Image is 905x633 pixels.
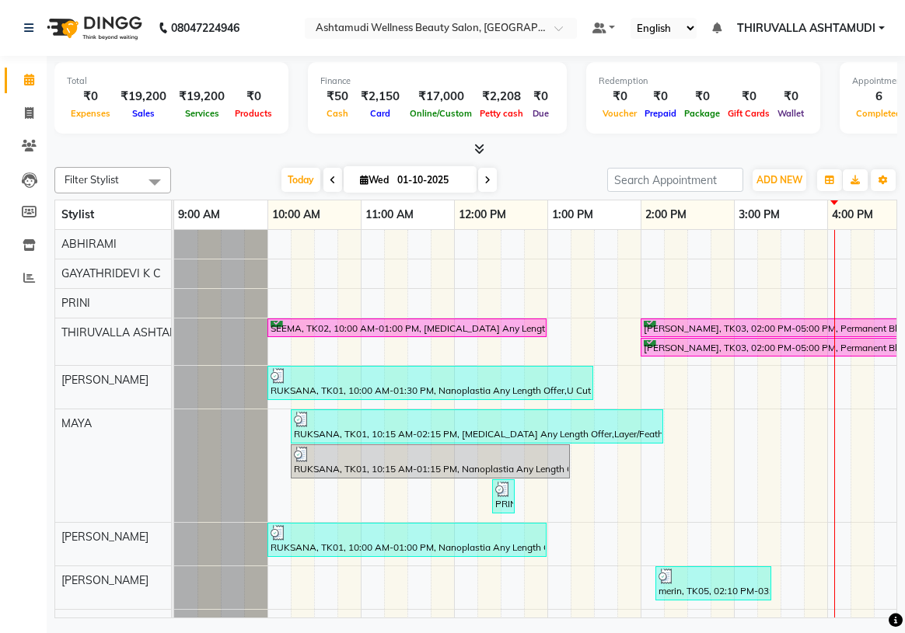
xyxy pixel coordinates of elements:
a: 12:00 PM [455,203,510,226]
span: THIRUVALLA ASHTAMUDI [61,325,197,339]
span: Today [281,168,320,192]
a: 3:00 PM [735,203,784,226]
span: ADD NEW [756,174,802,186]
b: 08047224946 [171,6,239,50]
div: PRINI ABHIILASH, TK04, 12:25 PM-12:40 PM, Chin Threading [494,482,513,511]
button: ADD NEW [753,169,806,191]
span: [PERSON_NAME] [61,617,149,631]
span: [PERSON_NAME] [61,573,149,587]
img: logo [40,6,146,50]
div: ₹0 [67,88,114,106]
span: Due [529,108,553,119]
div: ₹0 [724,88,774,106]
span: GAYATHRIDEVI K C [61,266,161,280]
div: merin, TK05, 02:10 PM-03:25 PM, Hair Spa,Eyebrows Threading [657,569,770,598]
div: RUKSANA, TK01, 10:15 AM-01:15 PM, Nanoplastia Any Length Offer [292,447,568,476]
div: ₹2,150 [355,88,406,106]
a: 1:00 PM [548,203,597,226]
span: Services [181,108,223,119]
span: ABHIRAMI [61,237,117,251]
div: ₹0 [231,88,276,106]
span: MAYA [61,416,92,430]
span: Online/Custom [406,108,476,119]
div: RUKSANA, TK01, 10:00 AM-01:30 PM, Nanoplastia Any Length Offer,U Cut [269,368,592,398]
span: Card [366,108,394,119]
div: ₹2,208 [476,88,527,106]
a: 9:00 AM [174,203,224,226]
span: Voucher [599,108,641,119]
input: 2025-10-01 [393,169,470,192]
div: ₹0 [527,88,554,106]
div: ₹0 [774,88,808,106]
span: Petty cash [476,108,527,119]
input: Search Appointment [607,168,743,192]
span: THIRUVALLA ASHTAMUDI [737,20,875,37]
span: Filter Stylist [65,173,119,186]
div: ₹0 [599,88,641,106]
span: Stylist [61,207,94,221]
div: Redemption [599,75,808,88]
div: ₹0 [641,88,680,106]
span: Gift Cards [724,108,774,119]
span: [PERSON_NAME] [61,530,149,544]
a: 4:00 PM [828,203,877,226]
div: RUKSANA, TK01, 10:00 AM-01:00 PM, Nanoplastia Any Length Offer [269,525,545,555]
span: Wed [356,174,393,186]
div: ₹19,200 [114,88,173,106]
span: Completed [852,108,905,119]
span: Package [680,108,724,119]
div: ₹50 [320,88,355,106]
div: 6 [852,88,905,106]
a: 2:00 PM [641,203,690,226]
span: Wallet [774,108,808,119]
span: Sales [128,108,159,119]
span: Expenses [67,108,114,119]
div: ₹0 [680,88,724,106]
span: [PERSON_NAME] [61,373,149,387]
a: 10:00 AM [268,203,324,226]
div: SEEMA, TK02, 10:00 AM-01:00 PM, [MEDICAL_DATA] Any Length Offer [269,321,545,336]
span: PRINI [61,296,90,310]
div: ₹17,000 [406,88,476,106]
span: Products [231,108,276,119]
span: Prepaid [641,108,680,119]
div: Finance [320,75,554,88]
div: ₹19,200 [173,88,231,106]
span: Cash [323,108,352,119]
div: Total [67,75,276,88]
a: 11:00 AM [362,203,418,226]
div: RUKSANA, TK01, 10:15 AM-02:15 PM, [MEDICAL_DATA] Any Length Offer,Layer/Feather /Style Cut Withou... [292,412,662,441]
